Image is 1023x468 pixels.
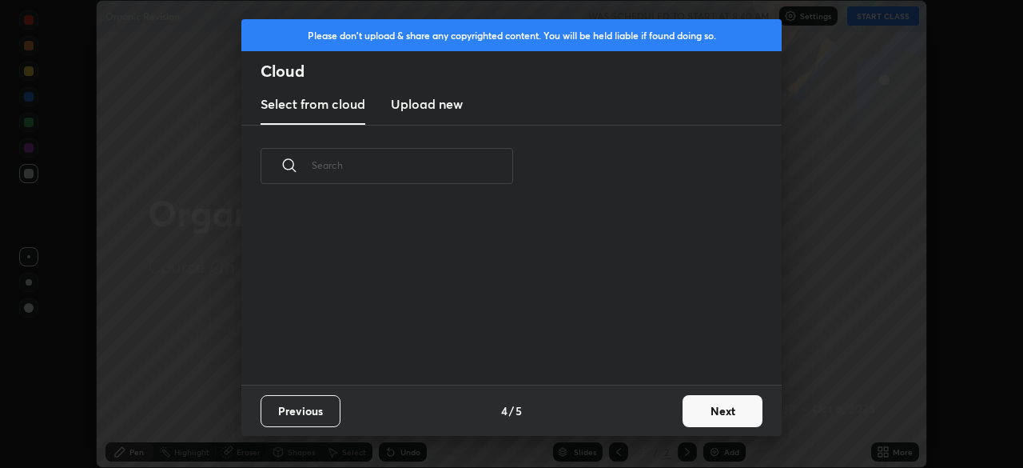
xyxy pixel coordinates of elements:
h4: 5 [515,402,522,419]
h2: Cloud [261,61,782,82]
h3: Upload new [391,94,463,114]
h4: 4 [501,402,508,419]
button: Previous [261,395,340,427]
div: Please don't upload & share any copyrighted content. You will be held liable if found doing so. [241,19,782,51]
h3: Select from cloud [261,94,365,114]
button: Next [683,395,762,427]
input: Search [312,131,513,199]
h4: / [509,402,514,419]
